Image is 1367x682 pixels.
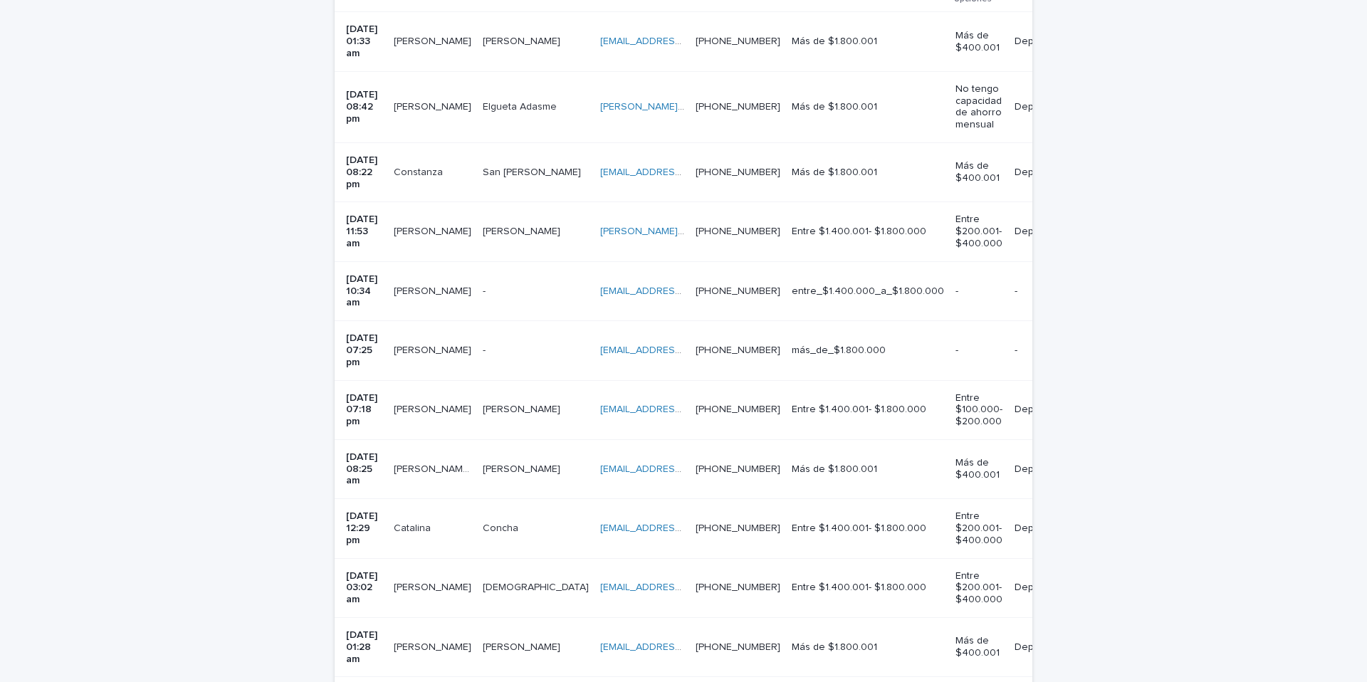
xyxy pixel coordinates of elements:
p: Entre $200.001- $400.000 [955,214,1002,249]
p: - [955,285,1002,298]
p: Departamentos [1015,226,1086,238]
p: Más de $1.800.001 [792,101,944,113]
p: Departamentos [1015,101,1086,113]
p: Departamentos [1015,463,1086,476]
p: Constanza [394,164,446,179]
p: No tengo capacidad de ahorro mensual [955,83,1002,131]
a: [EMAIL_ADDRESS][DOMAIN_NAME] [600,345,761,355]
p: [DATE] 07:18 pm [346,392,382,428]
p: [DATE] 01:28 am [346,629,382,665]
p: - [483,283,488,298]
p: [PERSON_NAME] [394,579,474,594]
a: [PHONE_NUMBER] [696,102,780,112]
a: [EMAIL_ADDRESS][DOMAIN_NAME] [600,582,761,592]
p: [DATE] 08:22 pm [346,154,382,190]
a: [EMAIL_ADDRESS][DOMAIN_NAME] [600,167,761,177]
a: [EMAIL_ADDRESS][DOMAIN_NAME] [600,642,761,652]
p: [DATE] 07:25 pm [346,332,382,368]
p: [PERSON_NAME] [483,401,563,416]
a: [PHONE_NUMBER] [696,582,780,592]
p: [PERSON_NAME] [394,223,474,238]
p: Más de $1.800.001 [792,36,944,48]
p: Más de $400.001 [955,160,1002,184]
a: [EMAIL_ADDRESS][DOMAIN_NAME] [600,523,761,533]
p: Rafael Moreno Espinoza [394,342,474,357]
p: Entre $200.001- $400.000 [955,510,1002,546]
p: [PERSON_NAME] [394,33,474,48]
p: Departamentos [1015,641,1086,654]
p: [PERSON_NAME] [483,33,563,48]
p: Entre $100.000- $200.000 [955,392,1002,428]
p: Entre $1.400.001- $1.800.000 [792,523,944,535]
p: Entre $1.400.001- $1.800.000 [792,582,944,594]
p: [DATE] 01:33 am [346,23,382,59]
p: - [955,345,1002,357]
p: [DATE] 08:42 pm [346,89,382,125]
p: Entre $200.001- $400.000 [955,570,1002,606]
p: más_de_$1.800.000 [792,345,944,357]
p: - [1015,345,1086,357]
p: - [483,342,488,357]
p: Catalina [394,520,434,535]
p: [DATE] 03:02 am [346,570,382,606]
p: [DATE] 08:25 am [346,451,382,487]
p: [PERSON_NAME] [483,639,563,654]
p: [PERSON_NAME] [483,461,563,476]
p: [DEMOGRAPHIC_DATA] [483,579,592,594]
a: [PHONE_NUMBER] [696,226,780,236]
a: [PHONE_NUMBER] [696,523,780,533]
p: [DATE] 10:34 am [346,273,382,309]
p: Departamentos [1015,523,1086,535]
a: [PHONE_NUMBER] [696,167,780,177]
p: [PERSON_NAME] [PERSON_NAME] [394,461,474,476]
p: Concha [483,520,521,535]
a: [PHONE_NUMBER] [696,286,780,296]
p: [PERSON_NAME] [483,223,563,238]
a: [EMAIL_ADDRESS][DOMAIN_NAME] [600,36,761,46]
p: Danny Cabezón [394,283,474,298]
a: [PHONE_NUMBER] [696,642,780,652]
p: Entre $1.400.001- $1.800.000 [792,404,944,416]
p: Elgueta Adasme [483,98,560,113]
a: [PHONE_NUMBER] [696,404,780,414]
a: [PHONE_NUMBER] [696,345,780,355]
p: Más de $1.800.001 [792,167,944,179]
a: [EMAIL_ADDRESS][PERSON_NAME][DOMAIN_NAME] [600,404,839,414]
p: [PERSON_NAME] [394,639,474,654]
p: Más de $400.001 [955,635,1002,659]
p: - [1015,285,1086,298]
a: [EMAIL_ADDRESS][DOMAIN_NAME] [600,464,761,474]
p: entre_$1.400.000_a_$1.800.000 [792,285,944,298]
p: Entre $1.400.001- $1.800.000 [792,226,944,238]
p: [PERSON_NAME] [394,98,474,113]
p: [PERSON_NAME] [394,401,474,416]
p: Más de $400.001 [955,457,1002,481]
p: [DATE] 11:53 am [346,214,382,249]
a: [PHONE_NUMBER] [696,36,780,46]
p: Más de $1.800.001 [792,463,944,476]
a: [PERSON_NAME][EMAIL_ADDRESS][DOMAIN_NAME] [600,226,839,236]
a: [PERSON_NAME][EMAIL_ADDRESS][DOMAIN_NAME] [600,102,839,112]
p: Departamentos [1015,36,1086,48]
a: [EMAIL_ADDRESS][DOMAIN_NAME] [600,286,761,296]
p: Más de $1.800.001 [792,641,944,654]
p: [DATE] 12:29 pm [346,510,382,546]
p: Más de $400.001 [955,30,1002,54]
p: Departamentos [1015,404,1086,416]
p: San [PERSON_NAME] [483,164,584,179]
a: [PHONE_NUMBER] [696,464,780,474]
p: Departamentos [1015,167,1086,179]
p: Departamentos [1015,582,1086,594]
